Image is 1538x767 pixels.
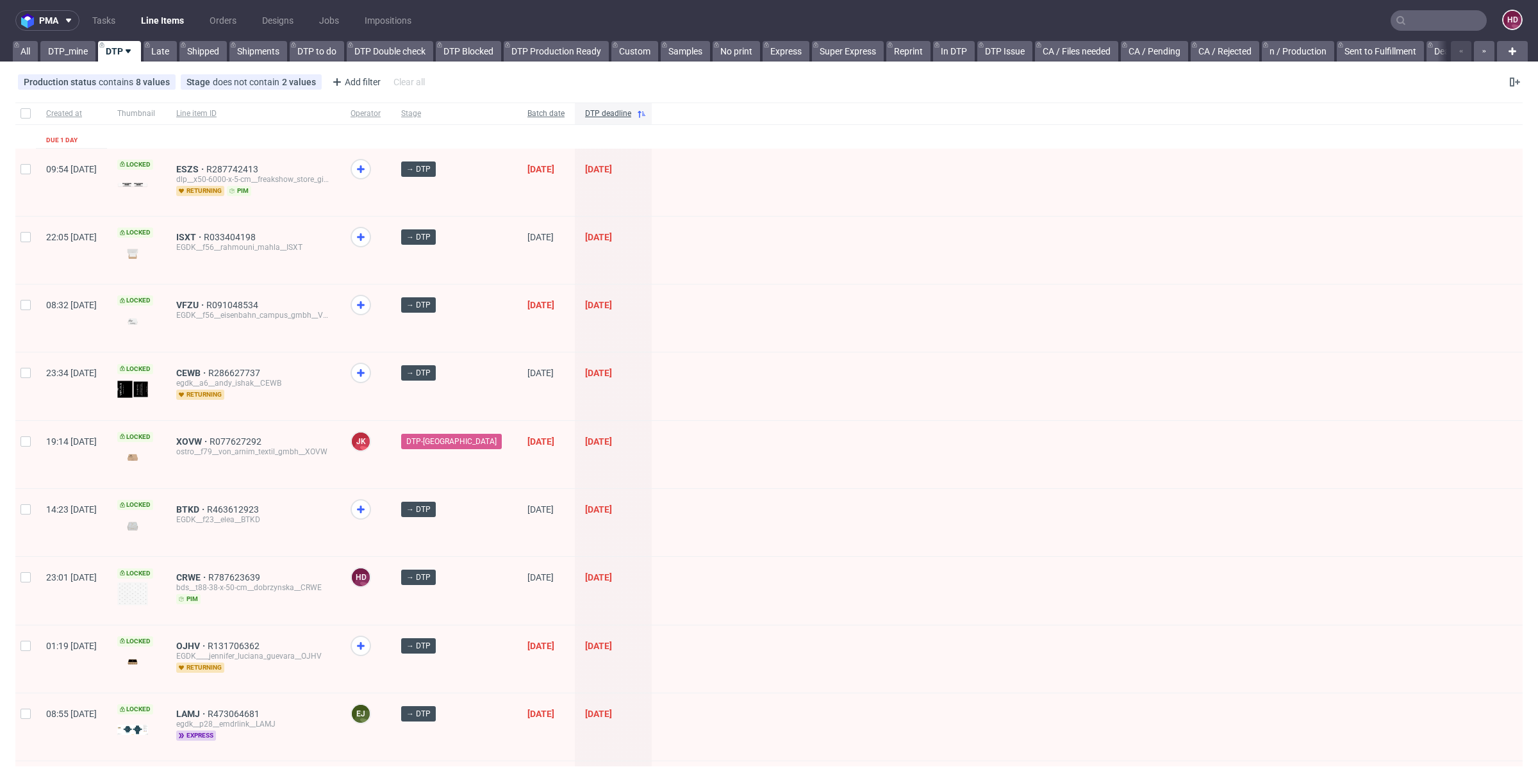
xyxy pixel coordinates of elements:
span: [DATE] [585,436,612,447]
span: [DATE] [585,709,612,719]
a: CA / Pending [1121,41,1188,62]
div: Add filter [327,72,383,92]
img: version_two_editor_design [117,517,148,534]
span: [DATE] [527,368,554,378]
a: ISXT [176,232,204,242]
a: Deadline [DATE] [1426,41,1504,62]
span: Line item ID [176,108,330,119]
div: bds__t88-38-x-50-cm__dobrzynska__CRWE [176,582,330,593]
a: CA / Rejected [1191,41,1259,62]
span: [DATE] [527,641,554,651]
span: Locked [117,160,153,170]
span: [DATE] [585,164,612,174]
span: [DATE] [585,504,612,515]
div: Clear all [391,73,427,91]
span: Stage [186,77,213,87]
span: → DTP [406,640,431,652]
a: Impositions [357,10,419,31]
span: Locked [117,636,153,647]
span: express [176,730,216,741]
span: [DATE] [585,368,612,378]
img: version_two_editor_design.png [117,313,148,330]
a: ESZS [176,164,206,174]
a: XOVW [176,436,210,447]
span: → DTP [406,367,431,379]
a: Designs [254,10,301,31]
div: 2 values [282,77,316,87]
a: Samples [661,41,710,62]
a: R287742413 [206,164,261,174]
button: pma [15,10,79,31]
a: All [13,41,38,62]
span: 08:32 [DATE] [46,300,97,310]
span: 14:23 [DATE] [46,504,97,515]
span: [DATE] [527,504,554,515]
a: Line Items [133,10,192,31]
span: 09:54 [DATE] [46,164,97,174]
a: R091048534 [206,300,261,310]
span: Locked [117,364,153,374]
span: DTP-[GEOGRAPHIC_DATA] [406,436,497,447]
span: [DATE] [585,641,612,651]
span: Thumbnail [117,108,156,119]
a: R077627292 [210,436,264,447]
a: LAMJ [176,709,208,719]
span: Locked [117,295,153,306]
div: ostro__f79__von_arnim_textil_gmbh__XOVW [176,447,330,457]
div: Due 1 day [46,135,78,145]
span: BTKD [176,504,207,515]
span: → DTP [406,231,431,243]
span: Batch date [527,108,565,119]
a: Tasks [85,10,123,31]
div: EGDK__f56__rahmouni_mahla__ISXT [176,242,330,252]
a: DTP Blocked [436,41,501,62]
span: DTP deadline [585,108,631,119]
span: [DATE] [527,232,554,242]
a: DTP Double check [347,41,433,62]
span: 23:34 [DATE] [46,368,97,378]
img: version_two_editor_design [117,183,148,187]
span: R473064681 [208,709,262,719]
span: OJHV [176,641,208,651]
span: Locked [117,704,153,714]
a: Sent to Fulfillment [1337,41,1424,62]
a: R131706362 [208,641,262,651]
figcaption: JK [352,433,370,450]
span: Locked [117,432,153,442]
span: pim [176,594,201,604]
span: pim [227,186,251,196]
span: 19:14 [DATE] [46,436,97,447]
span: Locked [117,500,153,510]
a: R787623639 [208,572,263,582]
span: does not contain [213,77,282,87]
span: 23:01 [DATE] [46,572,97,582]
img: version_two_editor_design [117,582,148,606]
a: DTP Production Ready [504,41,609,62]
span: pma [39,16,58,25]
a: No print [713,41,760,62]
a: Shipments [229,41,287,62]
span: [DATE] [527,709,554,719]
a: CRWE [176,572,208,582]
span: → DTP [406,504,431,515]
div: egdk__p28__emdrlink__LAMJ [176,719,330,729]
figcaption: EJ [352,705,370,723]
span: returning [176,186,224,196]
figcaption: HD [1503,11,1521,29]
span: returning [176,663,224,673]
span: → DTP [406,163,431,175]
a: DTP_mine [40,41,95,62]
img: logo [21,13,39,28]
a: R286627737 [208,368,263,378]
span: R463612923 [207,504,261,515]
span: 22:05 [DATE] [46,232,97,242]
a: Orders [202,10,244,31]
span: → DTP [406,708,431,720]
span: Locked [117,568,153,579]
